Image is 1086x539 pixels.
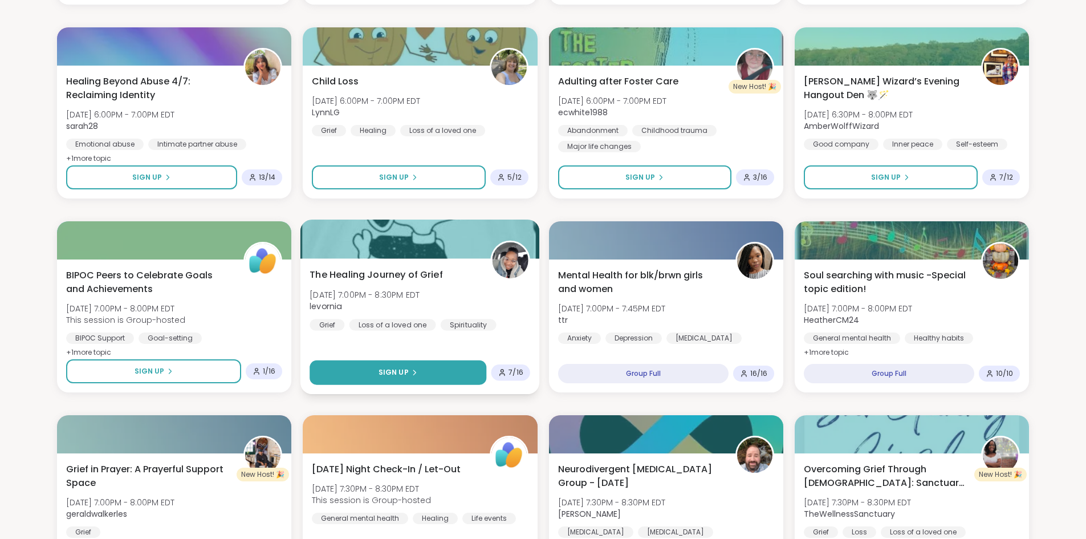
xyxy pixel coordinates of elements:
[753,173,767,182] span: 3 / 16
[881,526,966,538] div: Loss of a loved one
[66,75,231,102] span: Healing Beyond Abuse 4/7: Reclaiming Identity
[871,172,901,183] span: Sign Up
[558,463,723,490] span: Neurodivergent [MEDICAL_DATA] Group - [DATE]
[729,80,781,94] div: New Host! 🎉
[558,107,608,118] b: ecwhite1988
[66,508,127,520] b: geraldwalkerles
[66,269,231,296] span: BIPOC Peers to Celebrate Goals and Achievements
[558,303,665,314] span: [DATE] 7:00PM - 7:45PM EDT
[804,463,969,490] span: Overcoming Grief Through [DEMOGRAPHIC_DATA]: Sanctuary Circle
[312,513,408,524] div: General mental health
[983,244,1018,279] img: HeatherCM24
[558,497,665,508] span: [DATE] 7:30PM - 8:30PM EDT
[999,173,1013,182] span: 7 / 12
[737,50,772,85] img: ecwhite1988
[558,125,628,136] div: Abandonment
[558,269,723,296] span: Mental Health for blk/brwn girls and women
[605,333,662,344] div: Depression
[379,172,409,183] span: Sign Up
[66,120,98,132] b: sarah28
[804,109,913,120] span: [DATE] 6:30PM - 8:00PM EDT
[666,333,742,344] div: [MEDICAL_DATA]
[737,244,772,279] img: ttr
[312,463,461,476] span: [DATE] Night Check-In / Let-Out
[245,50,280,85] img: sarah28
[491,50,527,85] img: LynnLG
[983,50,1018,85] img: AmberWolffWizard
[905,333,973,344] div: Healthy habits
[883,139,942,150] div: Inner peace
[312,125,346,136] div: Grief
[804,364,974,383] div: Group Full
[804,314,859,326] b: HeatherCM24
[558,95,666,107] span: [DATE] 6:00PM - 7:00PM EDT
[983,437,1018,473] img: TheWellnessSanctuary
[310,268,443,282] span: The Healing Journey of Grief
[259,173,275,182] span: 13 / 14
[947,139,1007,150] div: Self-esteem
[310,301,341,312] b: levornia
[804,526,838,538] div: Grief
[413,513,458,524] div: Healing
[66,497,174,508] span: [DATE] 7:00PM - 8:00PM EDT
[312,495,431,506] span: This session is Group-hosted
[400,125,485,136] div: Loss of a loved one
[135,366,164,376] span: Sign Up
[750,369,767,378] span: 16 / 16
[558,165,731,189] button: Sign Up
[558,314,568,326] b: ttr
[804,75,969,102] span: [PERSON_NAME] Wizard’s Evening Hangout Den 🐺🪄
[66,333,134,344] div: BIPOC Support
[312,483,431,495] span: [DATE] 7:30PM - 8:30PM EDT
[66,463,231,490] span: Grief in Prayer: A Prayerful Support Space
[804,497,911,508] span: [DATE] 7:30PM - 8:30PM EDT
[632,125,717,136] div: Childhood trauma
[558,508,621,520] b: [PERSON_NAME]
[237,468,289,481] div: New Host! 🎉
[509,368,524,377] span: 7 / 16
[558,526,633,538] div: [MEDICAL_DATA]
[245,437,280,473] img: geraldwalkerles
[310,319,344,330] div: Grief
[263,367,275,376] span: 1 / 16
[66,139,144,150] div: Emotional abuse
[804,303,912,314] span: [DATE] 7:00PM - 8:00PM EDT
[462,513,516,524] div: Life events
[132,172,162,183] span: Sign Up
[804,333,900,344] div: General mental health
[148,139,246,150] div: Intimate partner abuse
[66,526,100,538] div: Grief
[310,360,486,385] button: Sign Up
[558,141,641,152] div: Major life changes
[66,314,185,326] span: This session is Group-hosted
[66,303,185,314] span: [DATE] 7:00PM - 8:00PM EDT
[493,242,528,278] img: levornia
[737,437,772,473] img: Brian_L
[441,319,497,330] div: Spirituality
[491,437,527,473] img: ShareWell
[804,508,895,520] b: TheWellnessSanctuary
[804,165,978,189] button: Sign Up
[804,120,879,132] b: AmberWolffWizard
[351,125,396,136] div: Healing
[312,165,485,189] button: Sign Up
[638,526,713,538] div: [MEDICAL_DATA]
[558,333,601,344] div: Anxiety
[245,244,280,279] img: ShareWell
[804,269,969,296] span: Soul searching with music -Special topic edition!
[139,333,202,344] div: Goal-setting
[379,367,409,378] span: Sign Up
[558,364,729,383] div: Group Full
[310,289,420,300] span: [DATE] 7:00PM - 8:30PM EDT
[558,75,678,88] span: Adulting after Foster Care
[349,319,436,330] div: Loss of a loved one
[66,165,237,189] button: Sign Up
[507,173,522,182] span: 5 / 12
[66,109,174,120] span: [DATE] 6:00PM - 7:00PM EDT
[974,468,1027,481] div: New Host! 🎉
[996,369,1013,378] span: 10 / 10
[312,75,359,88] span: Child Loss
[843,526,876,538] div: Loss
[66,359,241,383] button: Sign Up
[312,107,340,118] b: LynnLG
